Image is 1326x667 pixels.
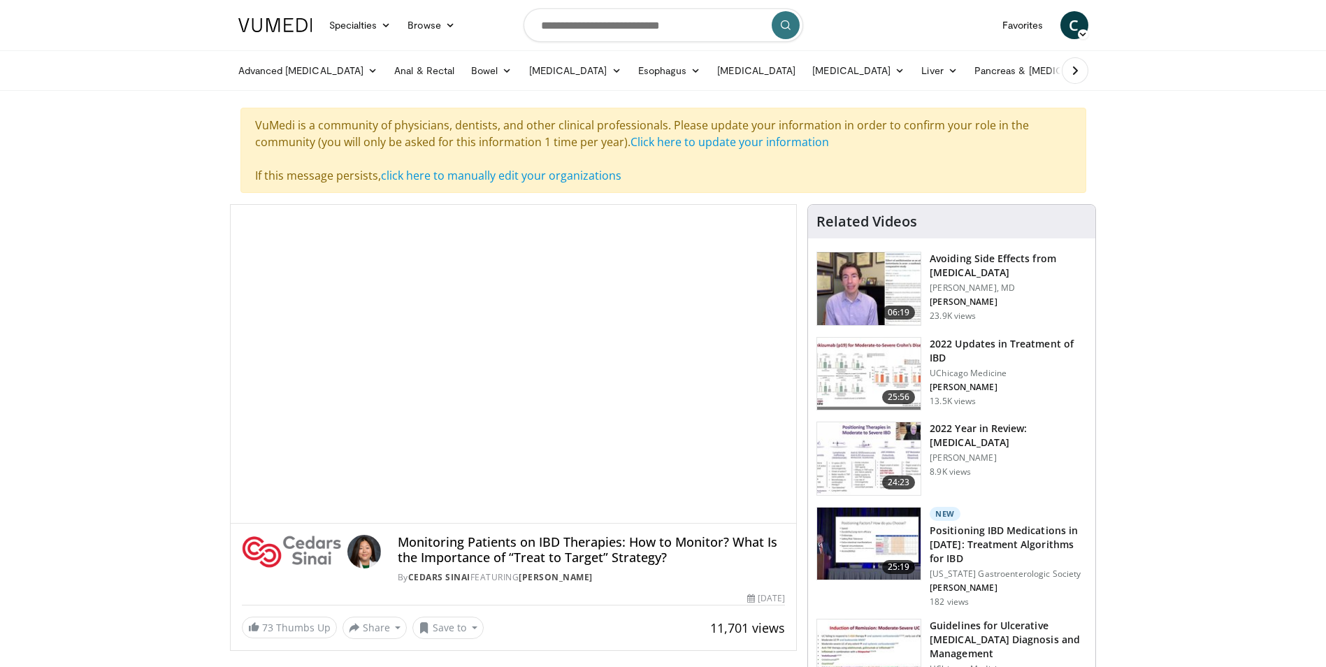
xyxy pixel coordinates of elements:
a: Favorites [994,11,1052,39]
a: [MEDICAL_DATA] [804,57,913,85]
input: Search topics, interventions [524,8,803,42]
h4: Related Videos [816,213,917,230]
p: [PERSON_NAME], MD [930,282,1087,294]
img: VuMedi Logo [238,18,312,32]
p: [US_STATE] Gastroenterologic Society [930,568,1087,580]
img: 9393c547-9b5d-4ed4-b79d-9c9e6c9be491.150x105_q85_crop-smart_upscale.jpg [817,338,921,410]
p: 8.9K views [930,466,971,478]
a: Advanced [MEDICAL_DATA] [230,57,387,85]
h4: Monitoring Patients on IBD Therapies: How to Monitor? What Is the Importance of “Treat to Target”... [398,535,785,565]
a: 24:23 2022 Year in Review: [MEDICAL_DATA] [PERSON_NAME] 8.9K views [816,422,1087,496]
a: click here to manually edit your organizations [381,168,621,183]
div: [DATE] [747,592,785,605]
a: Esophagus [630,57,709,85]
a: Liver [913,57,965,85]
img: c8f6342a-03ba-4a11-b6ec-66ffec6acc41.150x105_q85_crop-smart_upscale.jpg [817,422,921,495]
a: Specialties [321,11,400,39]
a: 73 Thumbs Up [242,617,337,638]
span: 06:19 [882,306,916,320]
span: 25:56 [882,390,916,404]
a: C [1060,11,1088,39]
a: [MEDICAL_DATA] [521,57,630,85]
a: Bowel [463,57,520,85]
a: 25:56 2022 Updates in Treatment of IBD UChicago Medicine [PERSON_NAME] 13.5K views [816,337,1087,411]
div: By FEATURING [398,571,785,584]
p: 182 views [930,596,969,608]
h3: 2022 Year in Review: [MEDICAL_DATA] [930,422,1087,450]
span: 25:19 [882,560,916,574]
p: 13.5K views [930,396,976,407]
a: Cedars Sinai [408,571,470,583]
a: Anal & Rectal [386,57,463,85]
span: 73 [262,621,273,634]
button: Save to [412,617,484,639]
span: 24:23 [882,475,916,489]
div: VuMedi is a community of physicians, dentists, and other clinical professionals. Please update yo... [240,108,1086,193]
h3: Positioning IBD Medications in [DATE]: Treatment Algorithms for IBD [930,524,1087,566]
a: Click here to update your information [630,134,829,150]
p: [PERSON_NAME] [930,452,1087,464]
span: 11,701 views [710,619,785,636]
h3: Avoiding Side Effects from [MEDICAL_DATA] [930,252,1087,280]
a: Pancreas & [MEDICAL_DATA] [966,57,1130,85]
p: 23.9K views [930,310,976,322]
img: Cedars Sinai [242,535,342,568]
button: Share [343,617,408,639]
a: [PERSON_NAME] [519,571,593,583]
p: [PERSON_NAME] [930,582,1087,594]
p: [PERSON_NAME] [930,382,1087,393]
a: 06:19 Avoiding Side Effects from [MEDICAL_DATA] [PERSON_NAME], MD [PERSON_NAME] 23.9K views [816,252,1087,326]
p: [PERSON_NAME] [930,296,1087,308]
a: 25:19 New Positioning IBD Medications in [DATE]: Treatment Algorithms for IBD [US_STATE] Gastroen... [816,507,1087,608]
h3: 2022 Updates in Treatment of IBD [930,337,1087,365]
img: Avatar [347,535,381,568]
a: [MEDICAL_DATA] [709,57,804,85]
img: 9ce3f8e3-680b-420d-aa6b-dcfa94f31065.150x105_q85_crop-smart_upscale.jpg [817,508,921,580]
h3: Guidelines for Ulcerative [MEDICAL_DATA] Diagnosis and Management [930,619,1087,661]
video-js: Video Player [231,205,797,524]
p: New [930,507,960,521]
p: UChicago Medicine [930,368,1087,379]
a: Browse [399,11,463,39]
img: 6f9900f7-f6e7-4fd7-bcbb-2a1dc7b7d476.150x105_q85_crop-smart_upscale.jpg [817,252,921,325]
